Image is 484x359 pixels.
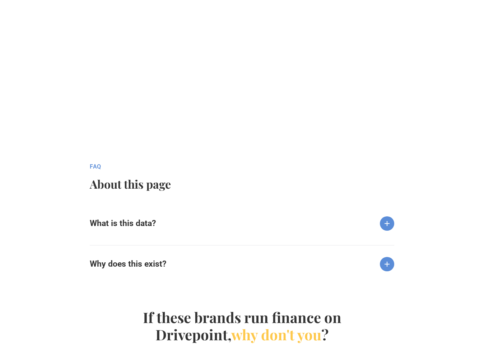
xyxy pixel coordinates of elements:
span: why don't you [231,325,321,344]
h4: If these brands run finance on Drivepoint, ? [139,309,345,343]
h6: Why does this exist? [90,259,166,269]
h2: About this page [90,178,366,190]
div: fAQ [90,163,366,170]
h6: What is this data? [90,218,156,229]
